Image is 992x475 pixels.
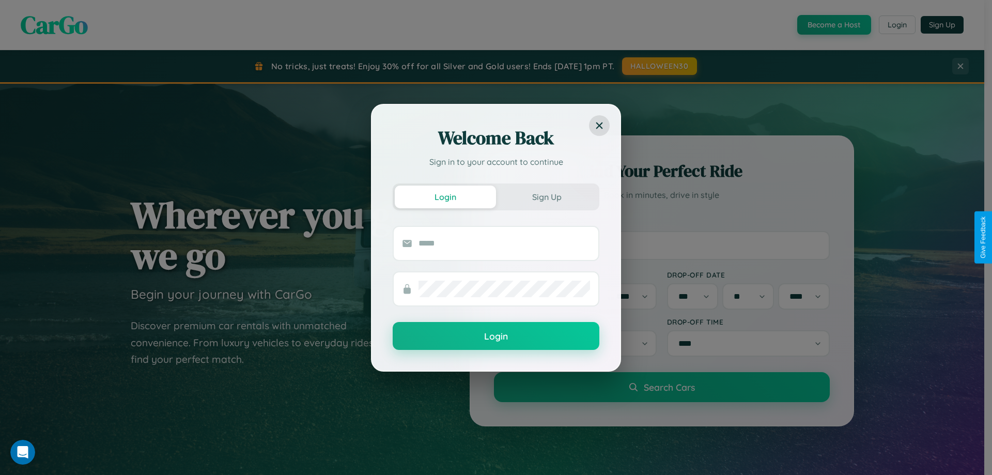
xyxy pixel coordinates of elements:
[10,440,35,465] iframe: Intercom live chat
[393,322,599,350] button: Login
[496,186,597,208] button: Sign Up
[980,217,987,258] div: Give Feedback
[393,156,599,168] p: Sign in to your account to continue
[393,126,599,150] h2: Welcome Back
[395,186,496,208] button: Login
